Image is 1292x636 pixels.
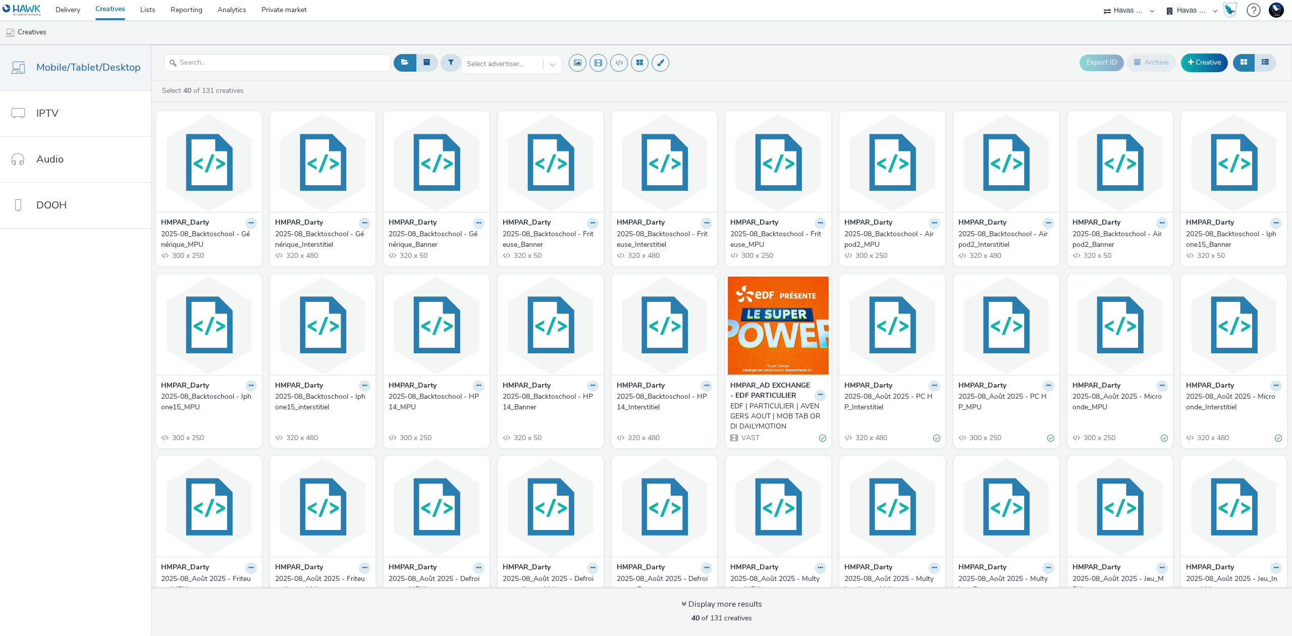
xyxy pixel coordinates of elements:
strong: HMPAR_Darty [503,381,551,392]
span: 300 x 250 [171,433,204,443]
a: 2025-08_Backtoschool - Friteuse_MPU [730,229,826,250]
span: VAST [740,433,760,443]
a: 2025-08_Backtoschool - Générique_Interstitiel [275,229,371,250]
strong: HMPAR_Darty [389,218,437,229]
div: Display more results [681,599,762,610]
img: 2025-08_Backtoschool - HP14_Banner visual [500,277,601,375]
strong: HMPAR_Darty [844,381,892,392]
a: 2025-08_Août 2025 - Multybuy_MPU [730,574,826,595]
div: 2025-08_Août 2025 - Multybuy_Banner [958,574,1050,595]
a: 2025-08_Backtoschool - HP14_MPU [389,392,484,412]
img: mobile [5,28,15,38]
strong: HMPAR_Darty [958,381,1006,392]
div: 2025-08_Août 2025 - PC HP_MPU [958,392,1050,412]
img: 2025-08_Août 2025 - Jeu_MPU visual [1070,458,1171,557]
span: 320 x 50 [513,251,542,260]
a: 2025-08_Backtoschool - Iphone15_Banner [1186,229,1282,250]
img: 2025-08_Août 2025 - PC HP_Interstitiel visual [842,277,943,375]
strong: HMPAR_Darty [844,562,892,574]
div: Valid [933,433,940,444]
strong: HMPAR_Darty [161,562,209,574]
span: 320 x 50 [513,433,542,443]
strong: HMPAR_Darty [1072,381,1120,392]
strong: HMPAR_Darty [730,562,778,574]
a: 2025-08_Backtoschool - HP14_Interstitiel [617,392,713,412]
a: 2025-08_Backtoschool - Générique_MPU [161,229,257,250]
img: 2025-08_Backtoschool - Friteuse_Interstitiel visual [614,114,715,212]
div: 2025-08_Août 2025 - Defroisseur_MPU [389,574,480,595]
a: 2025-08_Backtoschool - Friteuse_Interstitiel [617,229,713,250]
strong: HMPAR_Darty [503,218,551,229]
a: 2025-08_Backtoschool - Générique_Banner [389,229,484,250]
img: 2025-08_Août 2025 - Micro onde_MPU visual [1070,277,1171,375]
span: 320 x 480 [1196,433,1229,443]
strong: HMPAR_Darty [275,218,323,229]
div: 2025-08_Août 2025 - Jeu_Interstitiel [1186,574,1278,595]
a: 2025-08_Backtoschool - HP14_Banner [503,392,599,412]
div: 2025-08_Backtoschool - Iphone15_MPU [161,392,253,412]
div: 2025-08_Backtoschool - Friteuse_Interstitiel [617,229,709,250]
img: 2025-08_Août 2025 - Multybuy_MPU visual [728,458,829,557]
span: Audio [36,152,64,167]
img: 2025-08_Backtoschool - HP14_MPU visual [386,277,487,375]
img: 2025-08_Backtoschool - Friteuse_Banner visual [500,114,601,212]
a: 2025-08_Août 2025 - Jeu_MPU [1072,574,1168,595]
span: DOOH [36,198,67,213]
div: 2025-08_Août 2025 - Micro onde_MPU [1072,392,1164,412]
a: 2025-08_Août 2025 - Friteuse_MPU [161,574,257,595]
a: 2025-08_Backtoschool - Airpod2_Banner [1072,229,1168,250]
strong: HMPAR_AD EXCHANGE - EDF PARTICULIER [730,381,812,401]
a: 2025-08_Backtoschool - Iphone15_MPU [161,392,257,412]
strong: HMPAR_Darty [958,218,1006,229]
a: 2025-08_Août 2025 - Multybuy_Interstitiel [844,574,940,595]
img: 2025-08_Backtoschool - Airpod2_Banner visual [1070,114,1171,212]
a: 2025-08_Backtoschool - Iphone15_interstitiel [275,392,371,412]
a: 2025-08_Août 2025 - Defroisseur_Banner [617,574,713,595]
a: 2025-08_Août 2025 - Multybuy_Banner [958,574,1054,595]
img: EDF | PARTICULIER | AVENGERS AOUT | MOB TAB ORDI DAILYMOTION visual [728,277,829,375]
a: 2025-08_Backtoschool - Airpod2_MPU [844,229,940,250]
a: EDF | PARTICULIER | AVENGERS AOUT | MOB TAB ORDI DAILYMOTION [730,401,826,432]
div: 2025-08_Août 2025 - Defroisseur_Interstitiel [503,574,595,595]
strong: HMPAR_Darty [1186,381,1234,392]
strong: HMPAR_Darty [844,218,892,229]
strong: HMPAR_Darty [958,562,1006,574]
img: 2025-08_Backtoschool - Iphone15_Banner visual [1183,114,1284,212]
a: 2025-08_Août 2025 - PC HP_Interstitiel [844,392,940,412]
strong: HMPAR_Darty [1186,218,1234,229]
div: Valid [1161,433,1168,444]
strong: HMPAR_Darty [161,381,209,392]
img: 2025-08_Août 2025 - Friteuse_MPU visual [158,458,259,557]
div: 2025-08_Backtoschool - Airpod2_Banner [1072,229,1164,250]
span: 300 x 250 [854,251,887,260]
strong: 40 [183,86,191,95]
span: 320 x 50 [1083,251,1111,260]
a: 2025-08_Août 2025 - PC HP_MPU [958,392,1054,412]
span: 300 x 250 [968,433,1001,443]
div: 2025-08_Backtoschool - Générique_Banner [389,229,480,250]
div: Valid [819,433,826,444]
div: 2025-08_Août 2025 - PC HP_Interstitiel [844,392,936,412]
span: 320 x 480 [968,251,1001,260]
img: 2025-08_Backtoschool - Générique_Interstitiel visual [273,114,373,212]
strong: HMPAR_Darty [503,562,551,574]
div: 2025-08_Backtoschool - Friteuse_Banner [503,229,595,250]
div: 2025-08_Août 2025 - Friteuse_Interstitiel [275,574,367,595]
strong: HMPAR_Darty [275,381,323,392]
img: Hawk Academy [1222,2,1237,18]
div: 2025-08_Backtoschool - HP14_MPU [389,392,480,412]
img: 2025-08_Backtoschool - Iphone15_MPU visual [158,277,259,375]
span: 300 x 250 [399,433,432,443]
button: Table [1254,54,1276,71]
span: 320 x 50 [399,251,427,260]
a: 2025-08_Août 2025 - Jeu_Interstitiel [1186,574,1282,595]
img: 2025-08_Août 2025 - Friteuse_Interstitiel visual [273,458,373,557]
img: 2025-08_Août 2025 - Defroisseur_Interstitiel visual [500,458,601,557]
a: 2025-08_Août 2025 - Defroisseur_MPU [389,574,484,595]
div: 2025-08_Backtoschool - Friteuse_MPU [730,229,822,250]
span: 320 x 480 [854,433,887,443]
img: 2025-08_Août 2025 - Jeu_Interstitiel visual [1183,458,1284,557]
strong: HMPAR_Darty [389,562,437,574]
div: 2025-08_Backtoschool - Générique_MPU [161,229,253,250]
strong: HMPAR_Darty [617,381,665,392]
